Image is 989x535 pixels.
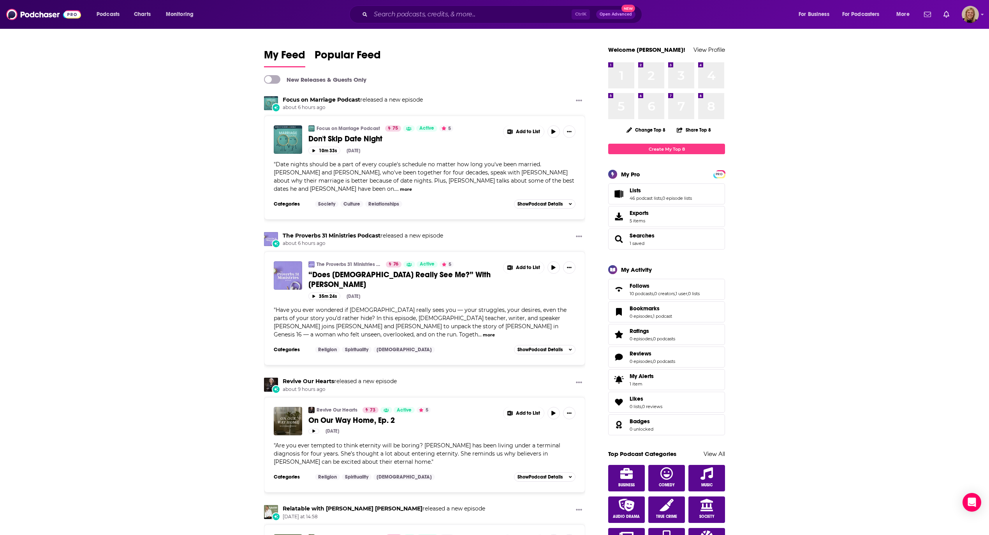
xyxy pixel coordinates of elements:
a: Popular Feed [315,48,381,67]
img: The Proverbs 31 Ministries Podcast [264,232,278,246]
button: Show More Button [563,261,575,274]
span: My Feed [264,48,305,66]
span: Lists [630,187,641,194]
span: Follows [608,279,725,300]
button: 5 [439,125,453,132]
button: Show More Button [573,505,585,515]
a: Show notifications dropdown [940,8,952,21]
a: Comedy [648,465,685,491]
button: Show More Button [573,378,585,387]
a: Revive Our Hearts [283,378,334,385]
a: Focus on Marriage Podcast [317,125,380,132]
a: Charts [129,8,155,21]
span: Show Podcast Details [517,347,563,352]
a: Follows [611,284,626,295]
img: “Does God Really See Me?” With Oghosa Iyamu [274,261,302,290]
a: Society [688,496,725,523]
span: Open Advanced [600,12,632,16]
span: Add to List [516,129,540,135]
a: Create My Top 8 [608,144,725,154]
div: New Episode [272,239,280,248]
a: Lists [630,187,692,194]
a: Revive Our Hearts [264,378,278,392]
div: Open Intercom Messenger [963,493,981,512]
a: 0 lists [688,291,700,296]
button: 35m 24s [308,292,340,300]
a: True Crime [648,496,685,523]
a: My Alerts [608,369,725,390]
button: ShowPodcast Details [514,345,575,354]
a: Business [608,465,645,491]
a: Reviews [611,352,626,363]
a: 0 unlocked [630,426,653,432]
span: 73 [370,407,375,414]
span: Charts [134,9,151,20]
a: View All [704,450,725,458]
a: Top Podcast Categories [608,450,676,458]
a: [DEMOGRAPHIC_DATA] [373,474,435,480]
button: open menu [891,8,919,21]
h3: Categories [274,201,309,207]
a: Follows [630,282,700,289]
img: Relatable with Allie Beth Stuckey [264,505,278,519]
h3: Categories [274,474,309,480]
span: Ctrl K [572,9,590,19]
a: Searches [611,234,626,245]
a: Don't Skip Date Night [274,125,302,154]
span: Monitoring [166,9,194,20]
button: Show More Button [503,261,544,274]
a: Focus on Marriage Podcast [308,125,315,132]
span: Likes [630,395,643,402]
a: 75 [385,125,401,132]
button: open menu [91,8,130,21]
a: 0 podcasts [653,359,675,364]
span: 76 [393,260,398,268]
a: 0 episode lists [662,195,692,201]
div: [DATE] [347,294,360,299]
a: Music [688,465,725,491]
a: Searches [630,232,655,239]
button: Change Top 8 [622,125,670,135]
a: 0 creators [654,291,675,296]
a: 0 episodes [630,336,652,341]
img: User Profile [962,6,979,23]
a: 0 episodes [630,313,652,319]
a: 0 reviews [642,404,662,409]
a: 73 [363,407,378,413]
span: Have you ever wondered if [DEMOGRAPHIC_DATA] really sees you — your struggles, your desires, even... [274,306,567,338]
span: about 6 hours ago [283,240,443,247]
a: Lists [611,188,626,199]
span: More [896,9,910,20]
a: Exports [608,206,725,227]
a: Active [416,125,437,132]
button: Show More Button [503,125,544,138]
span: Popular Feed [315,48,381,66]
button: Show More Button [573,96,585,106]
div: Search podcasts, credits, & more... [357,5,649,23]
span: Exports [630,209,649,216]
a: Spirituality [342,347,371,353]
button: Show More Button [563,125,575,138]
span: Ratings [608,324,725,345]
a: 1 saved [630,241,644,246]
a: Bookmarks [630,305,672,312]
a: On Our Way Home, Ep. 2 [274,407,302,435]
img: Focus on Marriage Podcast [264,96,278,110]
span: 5 items [630,218,649,224]
a: Relatable with Allie Beth Stuckey [283,505,422,512]
a: Society [315,201,338,207]
button: Show More Button [563,407,575,419]
button: Share Top 8 [676,122,711,137]
div: New Episode [272,103,280,112]
span: Likes [608,392,725,413]
button: ShowPodcast Details [514,199,575,209]
span: Exports [611,211,626,222]
div: [DATE] [326,428,339,434]
a: Bookmarks [611,306,626,317]
h3: Categories [274,347,309,353]
span: ... [395,185,399,192]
